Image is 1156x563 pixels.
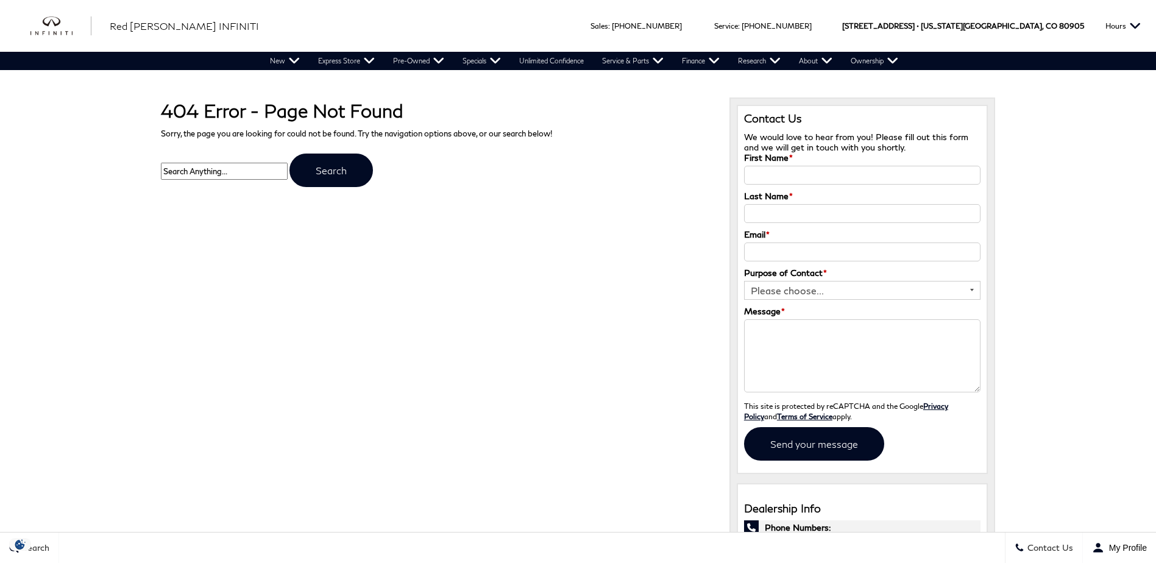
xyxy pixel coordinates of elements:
[714,21,738,30] span: Service
[289,154,373,187] input: Search
[744,503,981,515] h3: Dealership Info
[1104,543,1147,553] span: My Profile
[1024,543,1073,553] span: Contact Us
[6,538,34,551] img: Opt-Out Icon
[19,543,49,553] span: Search
[777,412,832,420] a: Terms of Service
[110,19,259,34] a: Red [PERSON_NAME] INFINITI
[30,16,91,36] img: INFINITI
[152,88,720,193] div: Sorry, the page you are looking for could not be found. Try the navigation options above, or our ...
[738,21,740,30] span: :
[744,402,948,420] a: Privacy Policy
[384,52,453,70] a: Pre-Owned
[673,52,729,70] a: Finance
[510,52,593,70] a: Unlimited Confidence
[593,52,673,70] a: Service & Parts
[590,21,608,30] span: Sales
[161,163,288,180] input: Search Anything...
[309,52,384,70] a: Express Store
[612,21,682,30] a: [PHONE_NUMBER]
[729,52,790,70] a: Research
[744,152,793,163] label: First Name
[261,52,309,70] a: New
[453,52,510,70] a: Specials
[744,112,981,126] h3: Contact Us
[744,402,948,420] small: This site is protected by reCAPTCHA and the Google and apply.
[744,520,981,535] span: Phone Numbers:
[261,52,907,70] nav: Main Navigation
[744,267,827,278] label: Purpose of Contact
[608,21,610,30] span: :
[110,20,259,32] span: Red [PERSON_NAME] INFINITI
[842,21,1084,30] a: [STREET_ADDRESS] • [US_STATE][GEOGRAPHIC_DATA], CO 80905
[1083,533,1156,563] button: Open user profile menu
[742,21,812,30] a: [PHONE_NUMBER]
[30,16,91,36] a: infiniti
[744,132,968,152] span: We would love to hear from you! Please fill out this form and we will get in touch with you shortly.
[790,52,842,70] a: About
[744,229,770,239] label: Email
[842,52,907,70] a: Ownership
[744,306,785,316] label: Message
[161,101,711,121] h1: 404 Error - Page Not Found
[744,427,884,461] input: Send your message
[744,191,793,201] label: Last Name
[6,538,34,551] section: Click to Open Cookie Consent Modal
